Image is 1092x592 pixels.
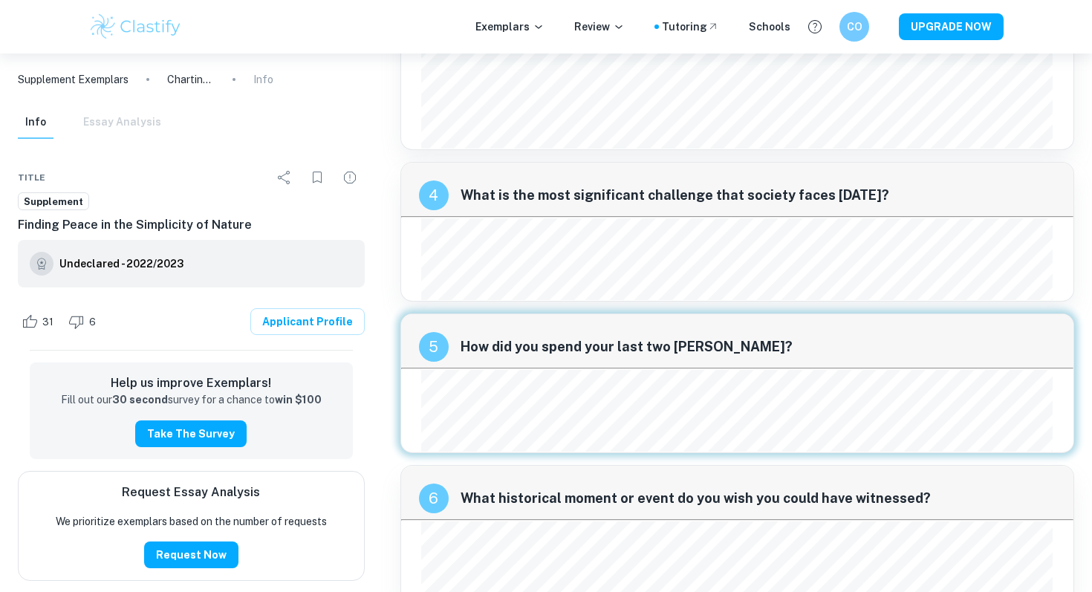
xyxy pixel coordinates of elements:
[899,13,1004,40] button: UPGRADE NOW
[749,19,790,35] a: Schools
[135,420,247,447] button: Take the Survey
[461,336,1056,357] span: How did you spend your last two [PERSON_NAME]?
[302,163,332,192] div: Bookmark
[475,19,545,35] p: Exemplars
[18,71,129,88] a: Supplement Exemplars
[18,216,365,234] h6: Finding Peace in the Simplicity of Nature
[662,19,719,35] a: Tutoring
[574,19,625,35] p: Review
[270,163,299,192] div: Share
[42,374,341,392] h6: Help us improve Exemplars!
[112,394,168,406] strong: 30 second
[18,106,53,139] button: Info
[88,12,183,42] img: Clastify logo
[839,12,869,42] button: CO
[59,256,183,272] h6: Undeclared - 2022/2023
[461,185,1056,206] span: What is the most significant challenge that society faces [DATE]?
[56,513,327,530] p: We prioritize exemplars based on the number of requests
[419,332,449,362] div: recipe
[59,252,183,276] a: Undeclared - 2022/2023
[19,195,88,209] span: Supplement
[419,180,449,210] div: recipe
[65,310,104,334] div: Dislike
[253,71,273,88] p: Info
[18,192,89,211] a: Supplement
[167,71,215,88] p: Charting the Unknown: My Journey as a Brain Cartographer
[335,163,365,192] div: Report issue
[846,19,863,35] h6: CO
[275,394,322,406] strong: win $100
[34,315,62,330] span: 31
[802,14,828,39] button: Help and Feedback
[122,484,260,501] h6: Request Essay Analysis
[144,541,238,568] button: Request Now
[461,488,1056,509] span: What historical moment or event do you wish you could have witnessed?
[81,315,104,330] span: 6
[61,392,322,409] p: Fill out our survey for a chance to
[18,310,62,334] div: Like
[250,308,365,335] a: Applicant Profile
[419,484,449,513] div: recipe
[18,171,45,184] span: Title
